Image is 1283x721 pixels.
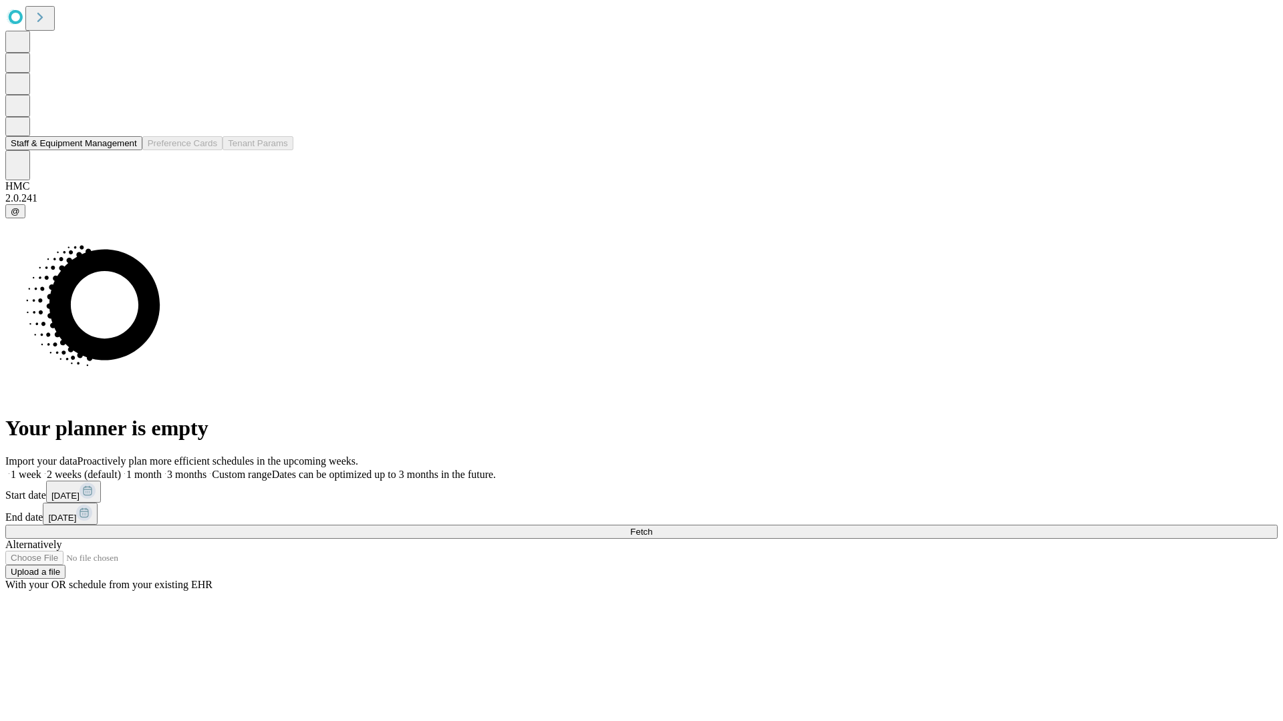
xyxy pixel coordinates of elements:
span: Dates can be optimized up to 3 months in the future. [272,469,496,480]
span: @ [11,206,20,216]
span: [DATE] [48,513,76,523]
button: Staff & Equipment Management [5,136,142,150]
span: [DATE] [51,491,80,501]
span: 2 weeks (default) [47,469,121,480]
button: [DATE] [43,503,98,525]
span: Alternatively [5,539,61,550]
button: @ [5,204,25,218]
div: Start date [5,481,1278,503]
button: Fetch [5,525,1278,539]
button: Tenant Params [223,136,293,150]
div: 2.0.241 [5,192,1278,204]
span: 1 month [126,469,162,480]
span: With your OR schedule from your existing EHR [5,579,212,590]
h1: Your planner is empty [5,416,1278,441]
button: Upload a file [5,565,65,579]
span: 3 months [167,469,206,480]
div: End date [5,503,1278,525]
span: 1 week [11,469,41,480]
button: Preference Cards [142,136,223,150]
span: Fetch [630,527,652,537]
span: Import your data [5,455,78,467]
button: [DATE] [46,481,101,503]
span: Proactively plan more efficient schedules in the upcoming weeks. [78,455,358,467]
span: Custom range [212,469,271,480]
div: HMC [5,180,1278,192]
